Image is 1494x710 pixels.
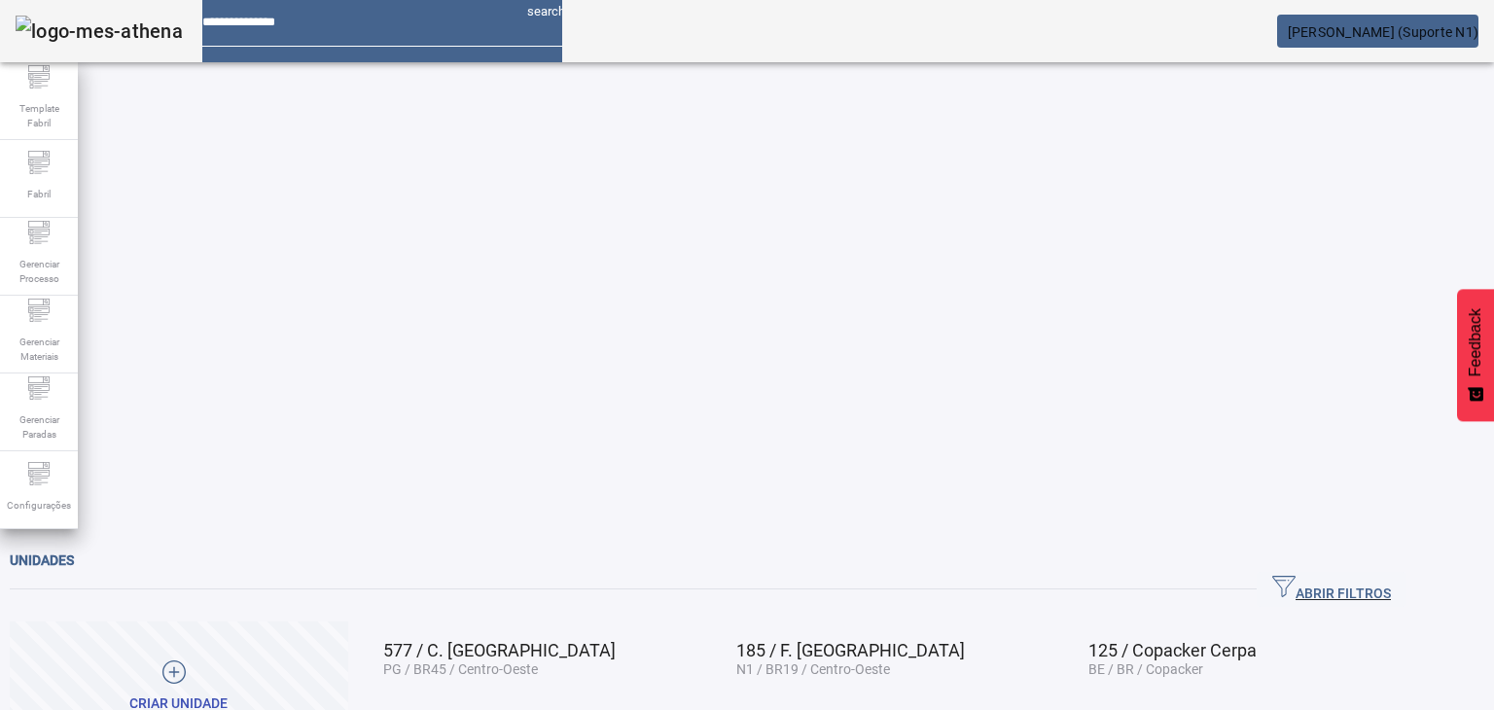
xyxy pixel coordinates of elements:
[1272,575,1391,604] span: ABRIR FILTROS
[10,329,68,370] span: Gerenciar Materiais
[383,661,538,677] span: PG / BR45 / Centro-Oeste
[10,251,68,292] span: Gerenciar Processo
[10,407,68,447] span: Gerenciar Paradas
[16,16,183,47] img: logo-mes-athena
[1088,640,1257,660] span: 125 / Copacker Cerpa
[1457,289,1494,421] button: Feedback - Mostrar pesquisa
[1467,308,1484,376] span: Feedback
[1288,24,1479,40] span: [PERSON_NAME] (Suporte N1)
[10,95,68,136] span: Template Fabril
[736,640,965,660] span: 185 / F. [GEOGRAPHIC_DATA]
[736,661,890,677] span: N1 / BR19 / Centro-Oeste
[383,640,616,660] span: 577 / C. [GEOGRAPHIC_DATA]
[10,552,74,568] span: Unidades
[21,181,56,207] span: Fabril
[1257,572,1406,607] button: ABRIR FILTROS
[1,492,77,518] span: Configurações
[1088,661,1203,677] span: BE / BR / Copacker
